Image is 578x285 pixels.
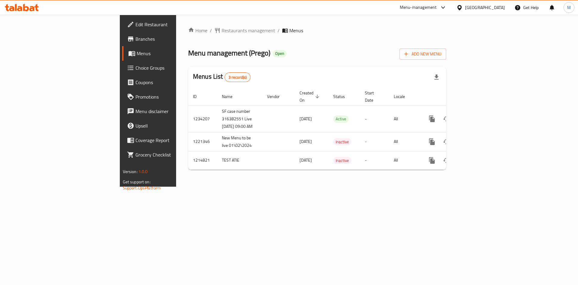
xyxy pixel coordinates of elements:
[138,168,148,176] span: 1.0.0
[135,64,212,71] span: Choice Groups
[188,46,270,60] span: Menu management ( Prego )
[360,132,389,151] td: -
[300,156,312,164] span: [DATE]
[420,87,487,106] th: Actions
[429,70,444,84] div: Export file
[123,178,151,186] span: Get support on:
[122,61,216,75] a: Choice Groups
[222,93,240,100] span: Name
[439,153,454,168] button: Change Status
[135,108,212,115] span: Menu disclaimer
[225,72,251,82] div: Total records count
[465,4,505,11] div: [GEOGRAPHIC_DATA]
[135,35,212,43] span: Branches
[439,135,454,149] button: Change Status
[135,93,212,100] span: Promotions
[333,138,351,145] span: Inactive
[217,151,262,169] td: TEST ATIE
[273,50,287,57] div: Open
[225,74,250,80] span: 3 record(s)
[399,49,446,60] button: Add New Menu
[123,168,138,176] span: Version:
[123,184,161,192] a: Support.OpsPlatform
[333,157,351,164] span: Inactive
[439,112,454,126] button: Change Status
[300,138,312,145] span: [DATE]
[122,104,216,119] a: Menu disclaimer
[222,27,275,34] span: Restaurants management
[135,137,212,144] span: Coverage Report
[267,93,287,100] span: Vendor
[217,132,262,151] td: New Menu to be live 01\02\2024
[360,106,389,132] td: -
[425,112,439,126] button: more
[135,151,212,158] span: Grocery Checklist
[333,93,353,100] span: Status
[300,115,312,123] span: [DATE]
[300,89,321,104] span: Created On
[289,27,303,34] span: Menus
[137,50,212,57] span: Menus
[360,151,389,169] td: -
[273,51,287,56] span: Open
[122,147,216,162] a: Grocery Checklist
[394,93,413,100] span: Locale
[365,89,382,104] span: Start Date
[122,119,216,133] a: Upsell
[567,4,571,11] span: M
[217,106,262,132] td: SF case number 316382551 Live [DATE] 09:00 AM
[188,87,487,170] table: enhanced table
[193,72,250,82] h2: Menus List
[214,27,275,34] a: Restaurants management
[333,116,349,122] span: Active
[400,4,437,11] div: Menu-management
[188,27,446,34] nav: breadcrumb
[404,50,441,58] span: Add New Menu
[389,132,420,151] td: All
[389,151,420,169] td: All
[122,90,216,104] a: Promotions
[278,27,280,34] li: /
[425,135,439,149] button: more
[135,122,212,129] span: Upsell
[425,153,439,168] button: more
[389,106,420,132] td: All
[122,32,216,46] a: Branches
[135,79,212,86] span: Coupons
[193,93,204,100] span: ID
[122,133,216,147] a: Coverage Report
[122,46,216,61] a: Menus
[333,116,349,123] div: Active
[122,75,216,90] a: Coupons
[122,17,216,32] a: Edit Restaurant
[135,21,212,28] span: Edit Restaurant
